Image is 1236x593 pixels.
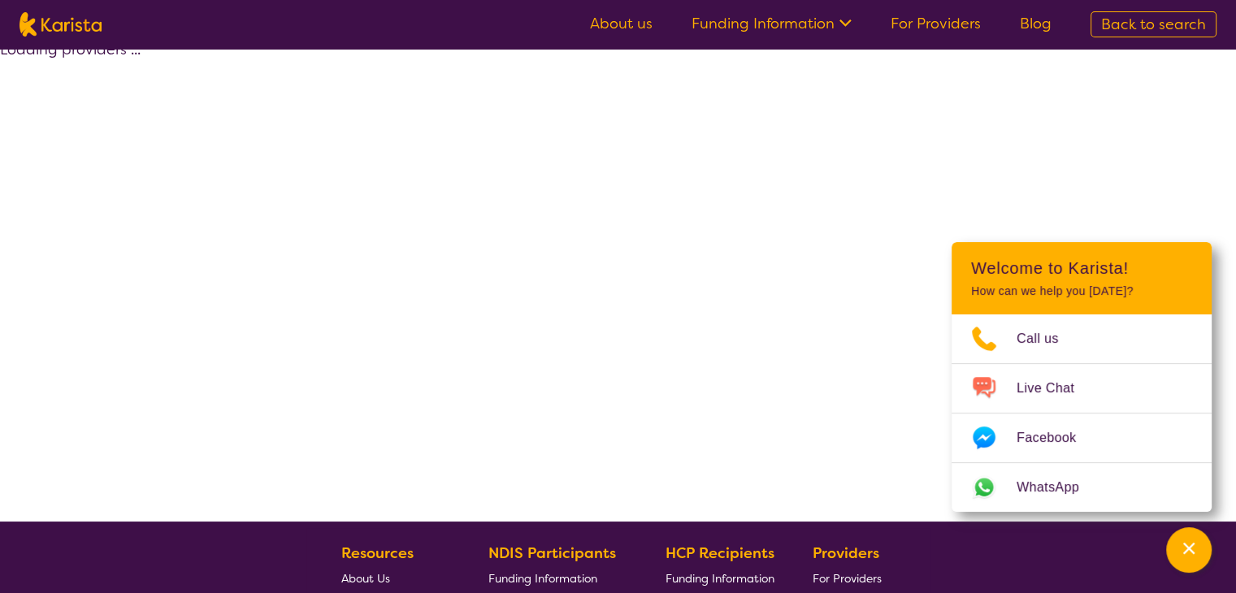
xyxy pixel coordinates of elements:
[341,565,450,591] a: About Us
[952,242,1212,512] div: Channel Menu
[1017,376,1094,400] span: Live Chat
[341,571,390,586] span: About Us
[488,571,597,586] span: Funding Information
[1166,527,1212,573] button: Channel Menu
[488,565,628,591] a: Funding Information
[1091,11,1216,37] a: Back to search
[813,571,882,586] span: For Providers
[813,543,879,563] b: Providers
[666,571,774,586] span: Funding Information
[952,463,1212,512] a: Web link opens in a new tab.
[813,565,888,591] a: For Providers
[1017,426,1095,450] span: Facebook
[488,543,616,563] b: NDIS Participants
[666,565,774,591] a: Funding Information
[971,284,1192,298] p: How can we help you [DATE]?
[1020,14,1052,33] a: Blog
[692,14,852,33] a: Funding Information
[666,543,774,563] b: HCP Recipients
[1017,327,1078,351] span: Call us
[590,14,653,33] a: About us
[891,14,981,33] a: For Providers
[952,314,1212,512] ul: Choose channel
[341,543,414,563] b: Resources
[1101,15,1206,34] span: Back to search
[20,12,102,37] img: Karista logo
[971,258,1192,278] h2: Welcome to Karista!
[1017,475,1099,500] span: WhatsApp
